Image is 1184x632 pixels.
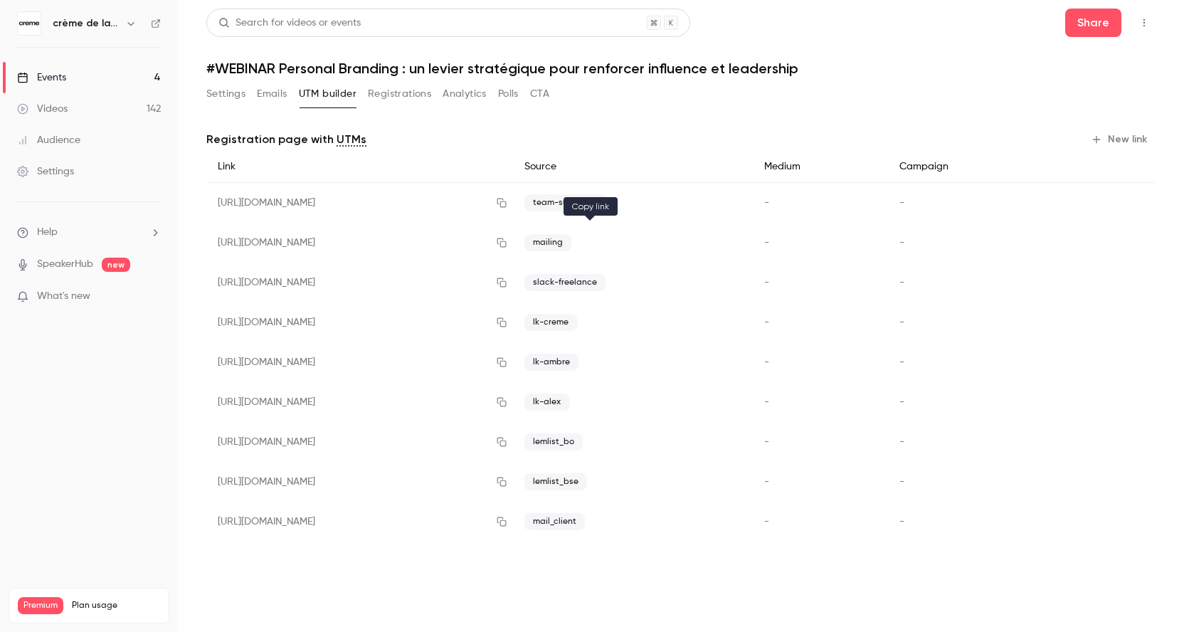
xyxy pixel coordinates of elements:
[206,263,513,302] div: [URL][DOMAIN_NAME]
[524,234,571,251] span: mailing
[498,83,519,105] button: Polls
[524,314,577,331] span: lk-creme
[37,225,58,240] span: Help
[206,302,513,342] div: [URL][DOMAIN_NAME]
[524,433,583,451] span: lemlist_bo
[764,357,769,367] span: -
[764,238,769,248] span: -
[888,151,1052,183] div: Campaign
[257,83,287,105] button: Emails
[17,70,66,85] div: Events
[764,198,769,208] span: -
[72,600,160,611] span: Plan usage
[206,502,513,542] div: [URL][DOMAIN_NAME]
[524,194,607,211] span: team-surligneur
[206,131,366,148] p: Registration page with
[102,258,130,272] span: new
[899,198,904,208] span: -
[899,437,904,447] span: -
[899,517,904,527] span: -
[1065,9,1121,37] button: Share
[17,133,80,147] div: Audience
[17,164,74,179] div: Settings
[899,357,904,367] span: -
[53,16,120,31] h6: crème de la crème
[764,437,769,447] span: -
[337,131,366,148] a: UTMs
[206,462,513,502] div: [URL][DOMAIN_NAME]
[206,382,513,422] div: [URL][DOMAIN_NAME]
[764,477,769,487] span: -
[899,397,904,407] span: -
[764,397,769,407] span: -
[753,151,887,183] div: Medium
[524,354,578,371] span: lk-ambre
[206,151,513,183] div: Link
[206,342,513,382] div: [URL][DOMAIN_NAME]
[530,83,549,105] button: CTA
[206,183,513,223] div: [URL][DOMAIN_NAME]
[524,513,585,530] span: mail_client
[524,473,587,490] span: lemlist_bse
[764,317,769,327] span: -
[299,83,356,105] button: UTM builder
[1085,128,1156,151] button: New link
[206,60,1156,77] h1: #WEBINAR Personal Branding : un levier stratégique pour renforcer influence et leadership
[764,278,769,288] span: -
[206,83,245,105] button: Settings
[17,225,161,240] li: help-dropdown-opener
[218,16,361,31] div: Search for videos or events
[37,289,90,304] span: What's new
[443,83,487,105] button: Analytics
[764,517,769,527] span: -
[513,151,753,183] div: Source
[18,12,41,35] img: crème de la crème
[206,223,513,263] div: [URL][DOMAIN_NAME]
[899,317,904,327] span: -
[18,597,63,614] span: Premium
[899,477,904,487] span: -
[368,83,431,105] button: Registrations
[524,394,569,411] span: lk-alex
[206,422,513,462] div: [URL][DOMAIN_NAME]
[17,102,68,116] div: Videos
[899,238,904,248] span: -
[37,257,93,272] a: SpeakerHub
[524,274,606,291] span: slack-freelance
[899,278,904,288] span: -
